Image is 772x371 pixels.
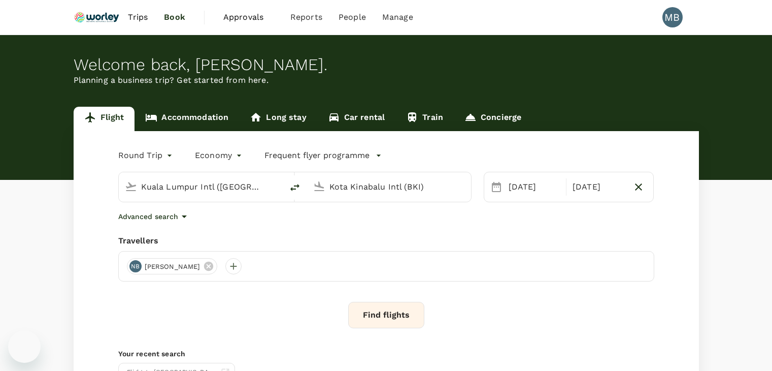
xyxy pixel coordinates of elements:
div: [DATE] [505,177,564,197]
span: [PERSON_NAME] [139,262,207,272]
a: Concierge [454,107,532,131]
div: Welcome back , [PERSON_NAME] . [74,55,699,74]
a: Accommodation [135,107,239,131]
div: NB[PERSON_NAME] [127,258,218,274]
span: Manage [382,11,413,23]
button: Open [276,185,278,188]
a: Flight [74,107,135,131]
input: Going to [329,179,450,195]
button: Frequent flyer programme [264,149,382,162]
img: Ranhill Worley Sdn Bhd [74,6,120,28]
input: Depart from [141,179,261,195]
button: Open [464,185,466,188]
button: Find flights [348,302,424,328]
div: Travellers [118,235,654,247]
p: Your recent search [118,349,654,359]
button: Advanced search [118,210,190,223]
iframe: Button to launch messaging window [8,330,41,363]
div: Round Trip [118,147,175,164]
span: Book [164,11,185,23]
p: Advanced search [118,211,178,222]
span: Approvals [223,11,274,23]
p: Frequent flyer programme [264,149,370,162]
div: Economy [195,147,244,164]
p: Planning a business trip? Get started from here. [74,74,699,86]
div: [DATE] [568,177,628,197]
div: NB [129,260,142,272]
span: People [339,11,366,23]
button: delete [283,175,307,200]
a: Long stay [239,107,317,131]
div: MB [662,7,683,27]
a: Train [395,107,454,131]
span: Trips [128,11,148,23]
span: Reports [290,11,322,23]
a: Car rental [317,107,396,131]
